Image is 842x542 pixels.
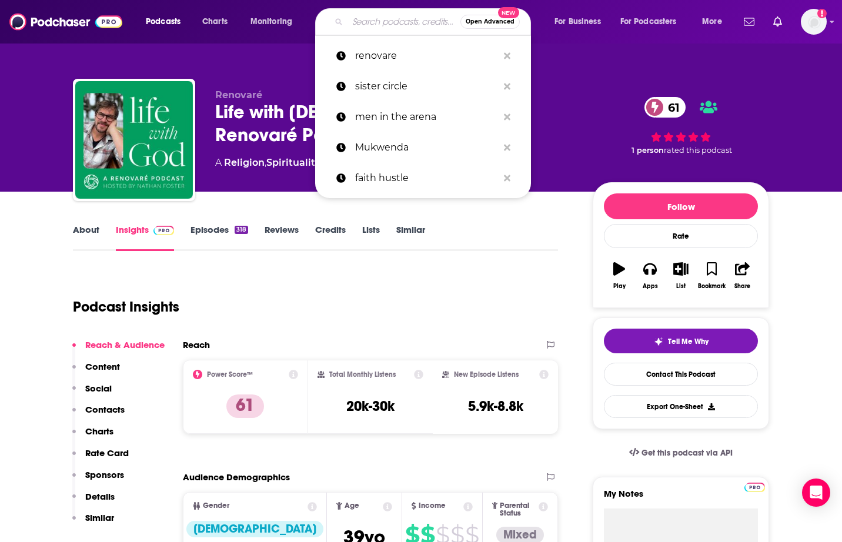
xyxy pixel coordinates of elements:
p: Mukwenda [355,132,498,163]
p: Social [85,383,112,394]
a: 61 [644,97,686,118]
span: Age [345,502,359,510]
span: Open Advanced [466,19,514,25]
button: Play [604,255,634,297]
p: Contacts [85,404,125,415]
a: Contact This Podcast [604,363,758,386]
div: Open Intercom Messenger [802,479,830,507]
p: Sponsors [85,469,124,480]
span: Renovaré [215,89,262,101]
a: men in the arena [315,102,531,132]
svg: Add a profile image [817,9,827,18]
button: Charts [72,426,113,447]
span: Charts [202,14,228,30]
div: Rate [604,224,758,248]
a: Religion [224,157,265,168]
button: Content [72,361,120,383]
a: Charts [195,12,235,31]
div: Search podcasts, credits, & more... [326,8,542,35]
span: More [702,14,722,30]
button: Show profile menu [801,9,827,35]
span: , [265,157,266,168]
button: open menu [138,12,196,31]
a: Show notifications dropdown [769,12,787,32]
div: Bookmark [698,283,726,290]
h2: New Episode Listens [454,370,519,379]
button: Reach & Audience [72,339,165,361]
span: rated this podcast [664,146,732,155]
p: men in the arena [355,102,498,132]
button: Social [72,383,112,404]
a: Spirituality [266,157,320,168]
span: Monitoring [250,14,292,30]
button: Share [727,255,758,297]
div: Apps [643,283,658,290]
h3: 5.9k-8.8k [468,397,523,415]
p: Rate Card [85,447,129,459]
button: Export One-Sheet [604,395,758,418]
span: Get this podcast via API [641,448,733,458]
a: Episodes318 [191,224,248,251]
div: 318 [235,226,248,234]
span: For Podcasters [620,14,677,30]
p: Details [85,491,115,502]
button: Follow [604,193,758,219]
a: Pro website [744,481,765,492]
img: Podchaser Pro [153,226,174,235]
button: Contacts [72,404,125,426]
button: List [666,255,696,297]
img: Life with God: A Renovaré Podcast [75,81,193,199]
p: Content [85,361,120,372]
img: User Profile [801,9,827,35]
button: tell me why sparkleTell Me Why [604,329,758,353]
button: Open AdvancedNew [460,15,520,29]
div: [DEMOGRAPHIC_DATA] [186,521,323,537]
button: Similar [72,512,114,534]
button: open menu [242,12,308,31]
h2: Audience Demographics [183,471,290,483]
img: Podchaser Pro [744,483,765,492]
button: open menu [546,12,616,31]
a: Get this podcast via API [620,439,742,467]
button: Details [72,491,115,513]
input: Search podcasts, credits, & more... [348,12,460,31]
a: Credits [315,224,346,251]
button: Bookmark [696,255,727,297]
img: tell me why sparkle [654,337,663,346]
h2: Power Score™ [207,370,253,379]
a: InsightsPodchaser Pro [116,224,174,251]
button: Sponsors [72,469,124,491]
a: faith hustle [315,163,531,193]
a: Reviews [265,224,299,251]
a: Mukwenda [315,132,531,163]
span: New [498,7,519,18]
h2: Total Monthly Listens [329,370,396,379]
p: faith hustle [355,163,498,193]
p: Reach & Audience [85,339,165,350]
span: For Business [554,14,601,30]
a: Lists [362,224,380,251]
a: About [73,224,99,251]
a: Similar [396,224,425,251]
div: A podcast [215,156,491,170]
div: List [676,283,686,290]
p: Charts [85,426,113,437]
a: renovare [315,41,531,71]
span: Podcasts [146,14,181,30]
span: Logged in as shcarlos [801,9,827,35]
h2: Reach [183,339,210,350]
div: Play [613,283,626,290]
h3: 20k-30k [346,397,395,415]
div: 61 1 personrated this podcast [593,89,769,162]
p: Similar [85,512,114,523]
img: Podchaser - Follow, Share and Rate Podcasts [9,11,122,33]
span: 61 [656,97,686,118]
p: sister circle [355,71,498,102]
span: Parental Status [500,502,536,517]
span: Income [419,502,446,510]
p: 61 [226,394,264,418]
button: open menu [613,12,694,31]
span: 1 person [631,146,664,155]
a: Show notifications dropdown [739,12,759,32]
